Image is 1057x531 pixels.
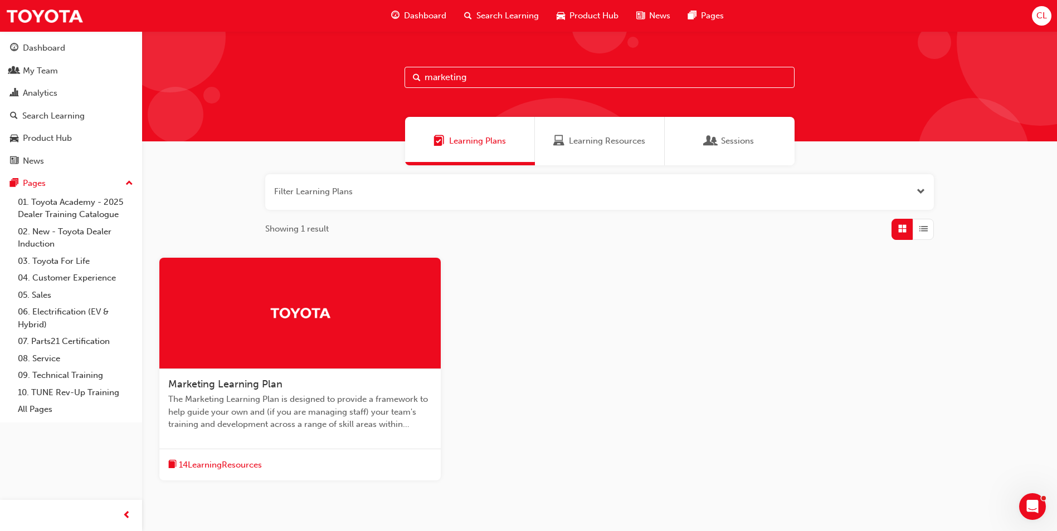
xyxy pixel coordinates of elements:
[636,9,645,23] span: news-icon
[13,401,138,418] a: All Pages
[13,223,138,253] a: 02. New - Toyota Dealer Induction
[449,135,506,147] span: Learning Plans
[476,9,539,22] span: Search Learning
[413,71,421,84] span: Search
[4,61,138,81] a: My Team
[464,9,472,23] span: search-icon
[10,179,18,189] span: pages-icon
[13,350,138,367] a: 08. Service
[898,223,907,235] span: Grid
[679,4,733,27] a: pages-iconPages
[13,333,138,350] a: 07. Parts21 Certification
[4,173,138,194] button: Pages
[382,4,455,27] a: guage-iconDashboard
[10,134,18,144] span: car-icon
[159,258,441,481] a: TrakMarketing Learning PlanThe Marketing Learning Plan is designed to provide a framework to help...
[665,117,795,165] a: SessionsSessions
[569,135,645,147] span: Learning Resources
[13,303,138,333] a: 06. Electrification (EV & Hybrid)
[179,459,262,471] span: 14 Learning Resources
[4,36,138,173] button: DashboardMy TeamAnalyticsSearch LearningProduct HubNews
[23,42,65,55] div: Dashboard
[4,83,138,104] a: Analytics
[123,509,131,523] span: prev-icon
[23,87,57,100] div: Analytics
[405,67,795,88] input: Search...
[270,303,331,322] img: Trak
[13,384,138,401] a: 10. TUNE Rev-Up Training
[688,9,696,23] span: pages-icon
[23,177,46,190] div: Pages
[391,9,400,23] span: guage-icon
[405,117,535,165] a: Learning PlansLearning Plans
[168,378,282,390] span: Marketing Learning Plan
[455,4,548,27] a: search-iconSearch Learning
[168,393,432,431] span: The Marketing Learning Plan is designed to provide a framework to help guide your own and (if you...
[553,135,564,147] span: Learning Resources
[22,110,85,122] div: Search Learning
[13,287,138,304] a: 05. Sales
[919,223,928,235] span: List
[569,9,618,22] span: Product Hub
[23,65,58,77] div: My Team
[557,9,565,23] span: car-icon
[168,458,177,472] span: book-icon
[4,128,138,149] a: Product Hub
[917,185,925,198] button: Open the filter
[4,151,138,171] a: News
[535,117,665,165] a: Learning ResourcesLearning Resources
[705,135,717,147] span: Sessions
[404,9,446,22] span: Dashboard
[701,9,724,22] span: Pages
[4,38,138,58] a: Dashboard
[6,3,84,28] img: Trak
[13,367,138,384] a: 09. Technical Training
[23,132,72,145] div: Product Hub
[13,269,138,287] a: 04. Customer Experience
[649,9,670,22] span: News
[10,43,18,53] span: guage-icon
[10,111,18,121] span: search-icon
[265,223,329,235] span: Showing 1 result
[13,253,138,270] a: 03. Toyota For Life
[721,135,754,147] span: Sessions
[168,458,262,472] button: book-icon14LearningResources
[548,4,627,27] a: car-iconProduct Hub
[1032,6,1051,26] button: CL
[627,4,679,27] a: news-iconNews
[1019,493,1046,520] iframe: Intercom live chat
[13,194,138,223] a: 01. Toyota Academy - 2025 Dealer Training Catalogue
[10,66,18,76] span: people-icon
[1036,9,1047,22] span: CL
[433,135,445,147] span: Learning Plans
[10,88,18,99] span: chart-icon
[125,176,133,191] span: up-icon
[10,156,18,166] span: news-icon
[4,106,138,126] a: Search Learning
[23,155,44,168] div: News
